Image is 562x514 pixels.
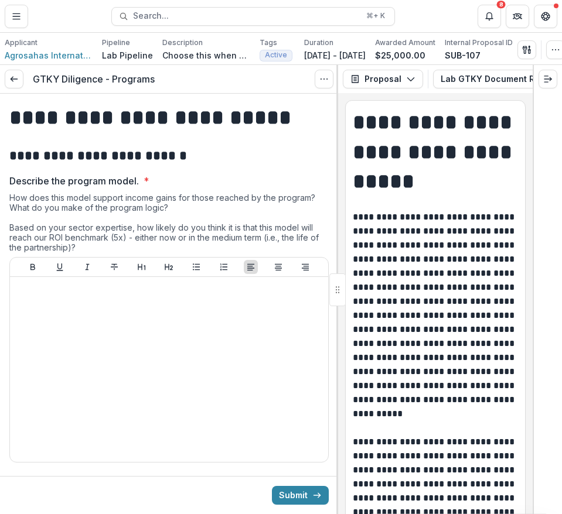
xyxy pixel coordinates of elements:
[304,49,366,61] p: [DATE] - [DATE]
[26,260,40,274] button: Bold
[133,11,359,21] span: Search...
[534,5,557,28] button: Get Help
[9,174,139,188] p: Describe the program model.
[80,260,94,274] button: Italicize
[9,193,329,257] div: How does this model support income gains for those reached by the program? What do you make of th...
[272,486,329,505] button: Submit
[364,9,387,22] div: ⌘ + K
[445,49,481,61] p: SUB-107
[53,260,67,274] button: Underline
[445,37,513,48] p: Internal Proposal ID
[478,5,501,28] button: Notifications
[244,260,258,274] button: Align Left
[107,260,121,274] button: Strike
[271,260,285,274] button: Align Center
[162,49,250,61] p: Choose this when adding a new proposal to the first stage of a pipeline.
[162,37,203,48] p: Description
[497,1,506,9] div: 8
[298,260,312,274] button: Align Right
[5,5,28,28] button: Toggle Menu
[315,70,333,88] button: Options
[135,260,149,274] button: Heading 1
[5,49,93,61] a: Agrosahas International Pvt Ltd
[217,260,231,274] button: Ordered List
[265,51,287,59] span: Active
[375,49,425,61] p: $25,000.00
[304,37,333,48] p: Duration
[111,7,395,26] button: Search...
[539,70,557,88] button: Expand right
[102,49,153,61] p: Lab Pipeline
[162,260,176,274] button: Heading 2
[343,70,423,88] button: Proposal
[102,37,130,48] p: Pipeline
[33,74,155,85] h3: GTKY Diligence - Programs
[189,260,203,274] button: Bullet List
[5,37,38,48] p: Applicant
[375,37,435,48] p: Awarded Amount
[260,37,277,48] p: Tags
[506,5,529,28] button: Partners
